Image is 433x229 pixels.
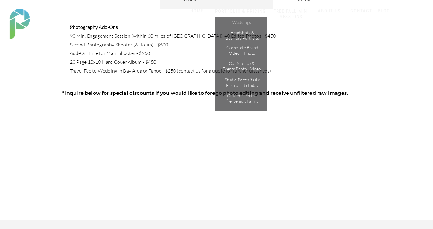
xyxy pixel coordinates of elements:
b: * Inquire below for special discounts if you would like to forego photo editing and receive unfil... [62,90,348,96]
b: Photography Add-Ons [70,24,118,30]
a: Headshots & Business Portraits [225,30,259,41]
p: 90 Min. Engagement Session (within 60 miles of [GEOGRAPHIC_DATA]), 40 Edited Photos - $450 Second... [70,23,331,83]
a: Studio Portraits (i.e. Fashion, Birthday) [222,77,263,88]
a: PORTFOLIO & PRICING [214,9,268,14]
a: Outdoor Portrait (i.e. Senior, Family) [224,93,262,104]
a: Conference & Events Photo +Video [222,61,261,71]
a: ABOUT US [317,8,342,14]
a: BLOG [376,8,392,14]
a: Weddings [225,20,259,26]
a: CONTACT [349,8,374,14]
a: FREE FALL MINI SESSIONS [266,9,317,20]
a: HOME [184,8,210,14]
a: Corporate Brand Video + Photo [225,45,259,56]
